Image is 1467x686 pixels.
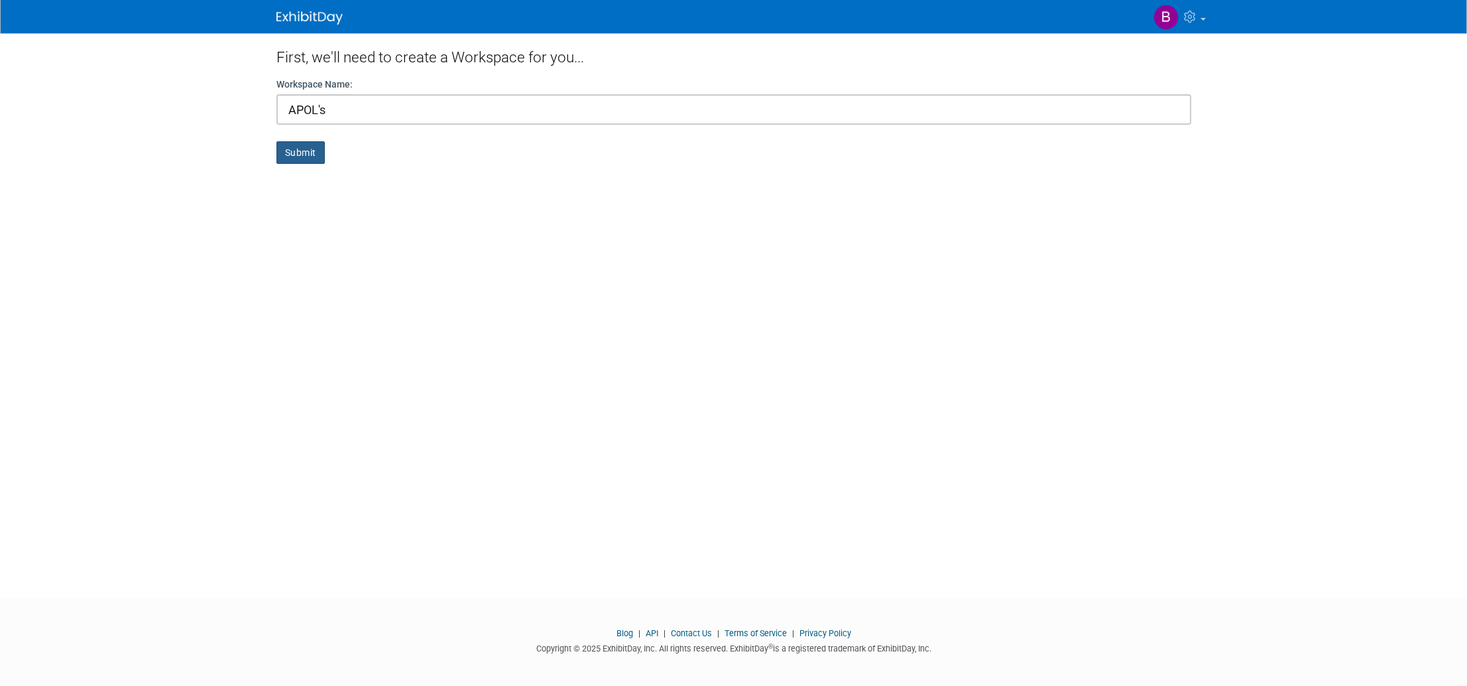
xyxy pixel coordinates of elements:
[725,628,787,638] a: Terms of Service
[276,78,353,91] label: Workspace Name:
[635,628,644,638] span: |
[799,628,851,638] a: Privacy Policy
[276,94,1191,125] input: Name of your organization
[646,628,658,638] a: API
[660,628,669,638] span: |
[789,628,797,638] span: |
[768,643,773,650] sup: ®
[276,33,1191,78] div: First, we'll need to create a Workspace for you...
[276,141,325,164] button: Submit
[276,11,343,25] img: ExhibitDay
[671,628,712,638] a: Contact Us
[1153,5,1179,30] img: Brenda Cooks
[714,628,723,638] span: |
[616,628,633,638] a: Blog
